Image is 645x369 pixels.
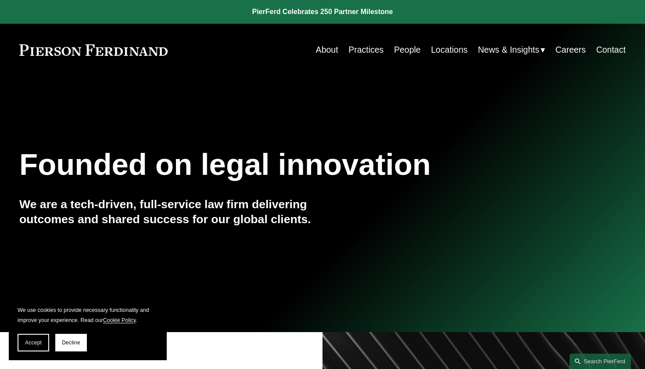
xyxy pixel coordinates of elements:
[103,317,136,323] a: Cookie Policy
[18,305,158,325] p: We use cookies to provide necessary functionality and improve your experience. Read our .
[478,42,539,58] span: News & Insights
[478,41,545,58] a: folder dropdown
[19,148,525,182] h1: Founded on legal innovation
[62,340,80,346] span: Decline
[431,41,468,58] a: Locations
[18,334,49,351] button: Accept
[555,41,586,58] a: Careers
[570,354,631,369] a: Search this site
[394,41,421,58] a: People
[55,334,87,351] button: Decline
[348,41,383,58] a: Practices
[19,197,322,227] h4: We are a tech-driven, full-service law firm delivering outcomes and shared success for our global...
[596,41,626,58] a: Contact
[25,340,42,346] span: Accept
[316,41,338,58] a: About
[9,297,167,360] section: Cookie banner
